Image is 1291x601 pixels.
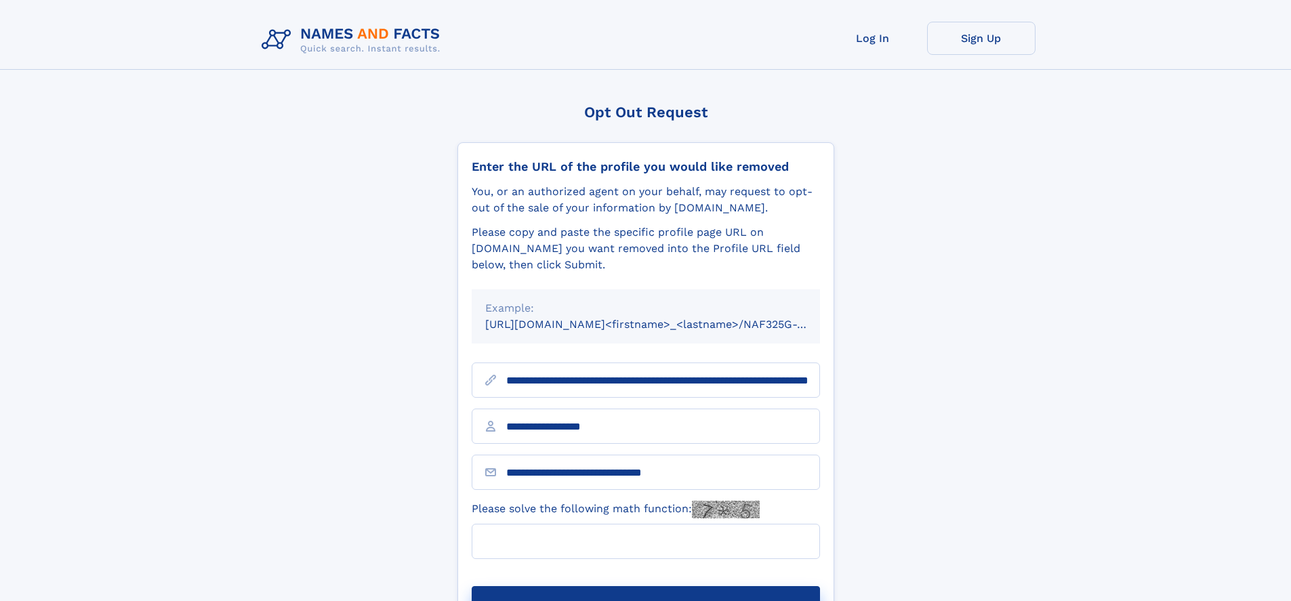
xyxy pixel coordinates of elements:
small: [URL][DOMAIN_NAME]<firstname>_<lastname>/NAF325G-xxxxxxxx [485,318,846,331]
div: Example: [485,300,806,316]
img: Logo Names and Facts [256,22,451,58]
label: Please solve the following math function: [472,501,760,518]
a: Sign Up [927,22,1036,55]
div: Opt Out Request [457,104,834,121]
div: Please copy and paste the specific profile page URL on [DOMAIN_NAME] you want removed into the Pr... [472,224,820,273]
div: You, or an authorized agent on your behalf, may request to opt-out of the sale of your informatio... [472,184,820,216]
div: Enter the URL of the profile you would like removed [472,159,820,174]
a: Log In [819,22,927,55]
